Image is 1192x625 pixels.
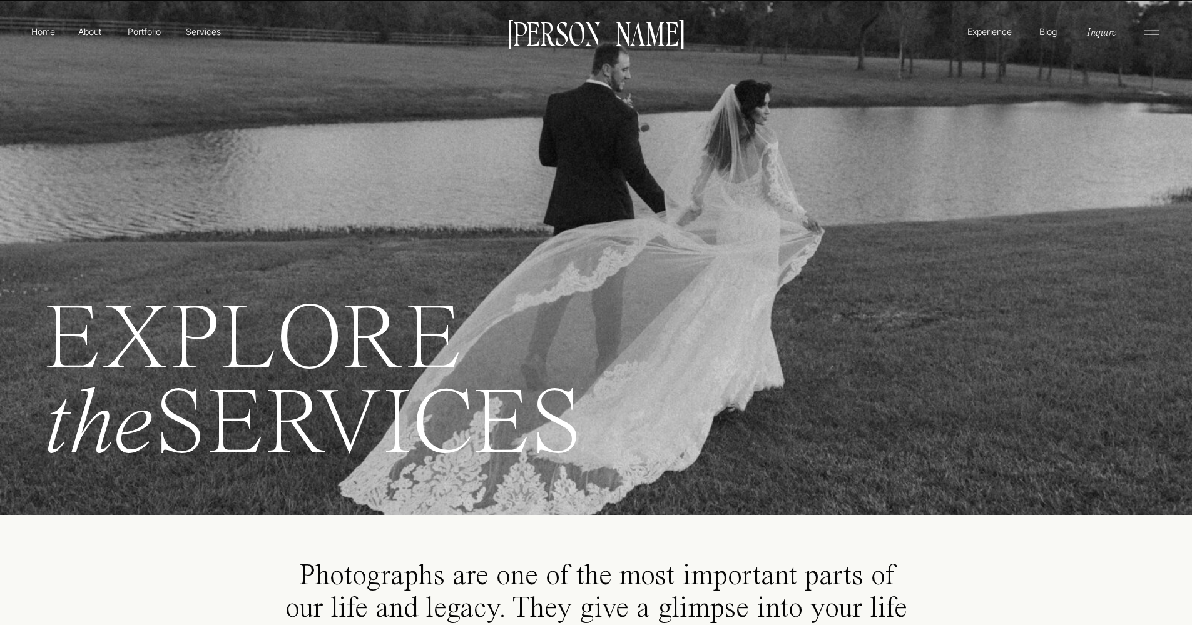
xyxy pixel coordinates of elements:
a: Blog [1036,25,1060,37]
a: Home [29,25,58,38]
a: About [76,25,104,37]
a: Inquire [1086,24,1118,39]
i: the [43,381,154,474]
a: [PERSON_NAME] [502,19,691,46]
a: Portfolio [122,25,166,38]
h1: EXPLORE SERVICES [43,301,814,486]
a: Services [185,25,222,38]
a: Experience [965,25,1014,38]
